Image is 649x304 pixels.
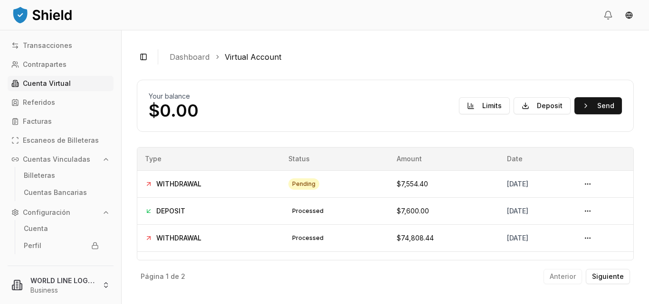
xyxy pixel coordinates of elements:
[225,51,281,63] a: Virtual Account
[170,51,626,63] nav: breadcrumb
[23,61,67,68] p: Contrapartes
[507,206,565,216] div: [DATE]
[24,172,55,179] p: Billeteras
[23,137,99,144] p: Escaneos de Billeteras
[592,273,624,280] p: Siguiente
[8,114,114,129] a: Facturas
[397,207,429,215] span: $7,600.00
[389,147,499,170] th: Amount
[8,133,114,148] a: Escaneos de Billeteras
[20,238,103,253] a: Perfil
[514,97,571,114] button: Deposit
[156,206,185,216] span: DEPOSIT
[30,276,95,286] p: WORLD LINE LOGISTICS LLC
[24,189,87,196] p: Cuentas Bancarias
[23,118,52,125] p: Facturas
[20,221,103,236] a: Cuenta
[397,180,428,188] span: $7,554.40
[171,273,179,280] p: de
[20,185,103,200] a: Cuentas Bancarias
[11,5,73,24] img: ShieldPay Logo
[8,205,114,220] button: Configuración
[23,156,90,163] p: Cuentas Vinculadas
[8,57,114,72] a: Contrapartes
[24,225,48,232] p: Cuenta
[288,178,319,190] div: pending
[23,80,71,87] p: Cuenta Virtual
[156,233,201,243] span: WITHDRAWAL
[8,95,114,110] a: Referidos
[459,97,510,114] button: Limits
[288,259,327,271] div: processed
[288,205,327,217] div: processed
[30,286,95,295] p: Business
[20,168,103,183] a: Billeteras
[156,179,201,189] span: WITHDRAWAL
[23,99,55,106] p: Referidos
[288,232,327,244] div: processed
[586,269,630,284] button: Siguiente
[499,147,573,170] th: Date
[397,234,434,242] span: $74,808.44
[137,147,281,170] th: Type
[141,273,164,280] p: Página
[149,92,199,101] h2: Your balance
[24,242,41,249] p: Perfil
[4,270,117,300] button: WORLD LINE LOGISTICS LLCBusiness
[170,51,210,63] a: Dashboard
[8,38,114,53] a: Transacciones
[181,273,185,280] p: 2
[166,273,169,280] p: 1
[23,209,70,216] p: Configuración
[8,152,114,167] button: Cuentas Vinculadas
[574,97,622,114] button: Send
[8,76,114,91] a: Cuenta Virtual
[507,179,565,189] div: [DATE]
[507,233,565,243] div: [DATE]
[23,42,72,49] p: Transacciones
[149,101,199,120] p: $0.00
[281,147,389,170] th: Status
